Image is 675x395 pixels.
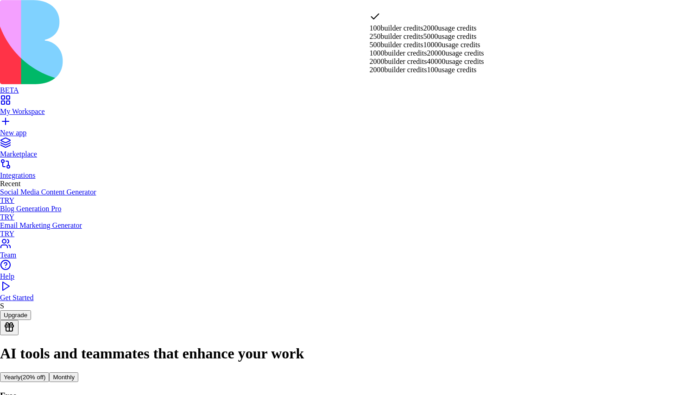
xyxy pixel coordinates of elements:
[370,32,423,40] span: 250 builder credits
[370,57,427,65] span: 2000 builder credits
[423,32,476,40] span: 5000 usage credits
[370,41,423,49] span: 500 builder credits
[427,66,476,74] span: 100 usage credits
[370,66,427,74] span: 2000 builder credits
[370,49,427,57] span: 1000 builder credits
[370,24,423,32] span: 100 builder credits
[427,57,484,65] span: 40000 usage credits
[423,41,480,49] span: 10000 usage credits
[427,49,484,57] span: 20000 usage credits
[423,24,476,32] span: 2000 usage credits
